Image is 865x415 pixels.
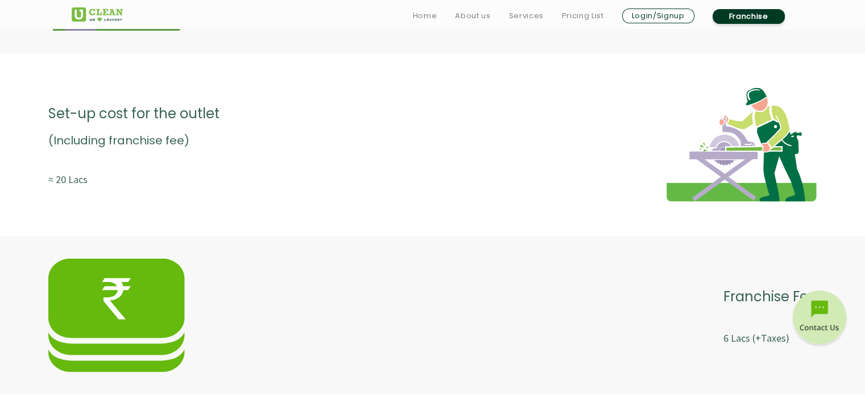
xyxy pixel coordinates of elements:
[723,281,817,310] p: Franchise Fee
[622,9,694,23] a: Login/Signup
[562,9,604,23] a: Pricing List
[455,9,490,23] a: About us
[713,9,785,24] a: Franchise
[723,327,817,348] p: 6 Lacs (+Taxes)
[48,128,220,152] p: (Including franchise fee)
[508,9,543,23] a: Services
[72,7,123,22] img: UClean Laundry and Dry Cleaning
[667,88,817,201] img: investment-img
[48,169,220,189] p: ≈ 20 Lacs
[48,258,185,372] img: investment-img
[413,9,437,23] a: Home
[48,99,220,128] p: Set-up cost for the outlet
[791,290,848,347] img: contact-btn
